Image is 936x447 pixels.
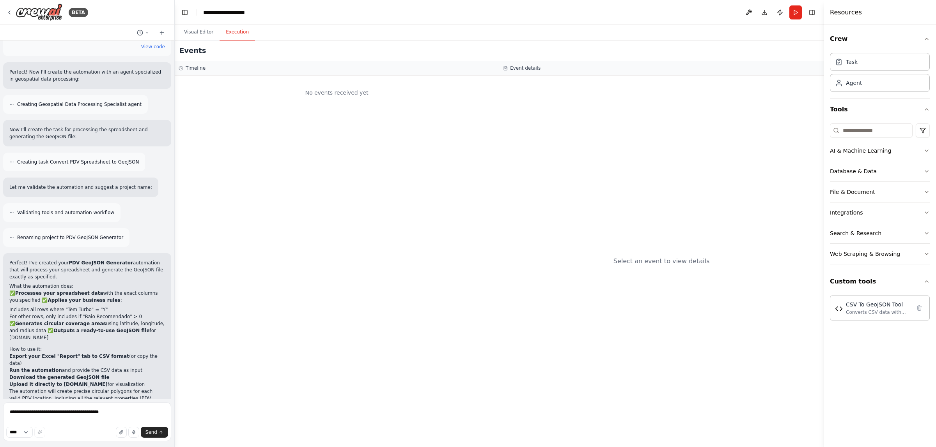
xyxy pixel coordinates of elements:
div: File & Document [830,188,875,196]
div: Crew [830,50,930,98]
span: Creating Geospatial Data Processing Specialist agent [17,101,142,107]
h3: Timeline [186,65,206,71]
h2: Events [179,45,206,56]
button: Web Scraping & Browsing [830,244,930,264]
button: Execution [220,24,255,40]
span: Creating task Convert PDV Spreadsheet to GeoJSON [17,159,139,165]
span: Send [145,429,157,435]
button: Visual Editor [178,24,220,40]
strong: Run the automation [9,368,62,373]
li: (or copy the data) [9,353,165,367]
div: Database & Data [830,167,877,175]
div: Select an event to view details [613,257,710,266]
button: Tools [830,99,930,120]
strong: PDV GeoJSON Generator [69,260,133,266]
div: AI & Machine Learning [830,147,891,155]
p: ✅ with the exact columns you specified ✅ : [9,290,165,304]
div: Integrations [830,209,863,216]
h3: Event details [510,65,541,71]
button: Hide left sidebar [179,7,190,18]
strong: Export your Excel "Report" tab to CSV format [9,354,129,359]
li: For other rows, only includes if "Raio Recomendado" > 0 ✅ using latitude, longitude, and radius d... [9,313,165,341]
span: Renaming project to PDV GeoJSON Generator [17,234,123,241]
button: AI & Machine Learning [830,141,930,161]
p: Perfect! I've created your automation that will process your spreadsheet and generate the GeoJSON... [9,259,165,280]
img: Logo [16,4,62,21]
h4: Resources [830,8,862,17]
button: View code [141,44,165,50]
p: Let me validate the automation and suggest a project name: [9,184,152,191]
strong: Applies your business rules [48,297,120,303]
img: CSV To GeoJSON Tool [835,305,843,313]
strong: Processes your spreadsheet data [15,290,103,296]
strong: Download the generated GeoJSON file [9,375,110,380]
button: File & Document [830,182,930,202]
button: Start a new chat [156,28,168,37]
button: Delete tool [914,303,925,313]
div: No events received yet [179,79,495,106]
button: Upload files [116,427,127,438]
strong: Upload it directly to [DOMAIN_NAME] [9,382,108,387]
button: Database & Data [830,161,930,181]
li: Includes all rows where "Tem Turbo" = "Y" [9,306,165,313]
li: for visualization [9,381,165,388]
nav: breadcrumb [203,9,265,16]
div: CSV To GeoJSON Tool [846,301,911,308]
strong: Outputs a ready-to-use GeoJSON file [53,328,149,333]
div: Tools [830,120,930,271]
h2: How to use it: [9,346,165,353]
button: Switch to previous chat [134,28,152,37]
h2: What the automation does: [9,283,165,290]
p: The automation will create precise circular polygons for each valid PDV location, including all t... [9,388,165,409]
div: Converts CSV data with PDV locations to GeoJSON format with circular polygon features, applying f... [846,309,911,315]
div: Web Scraping & Browsing [830,250,900,258]
div: Task [846,58,858,66]
button: Click to speak your automation idea [128,427,139,438]
div: BETA [69,8,88,17]
p: Perfect! Now I'll create the automation with an agent specialized in geospatial data processing: [9,69,165,83]
button: Search & Research [830,223,930,243]
strong: Generates circular coverage areas [15,321,106,326]
button: Custom tools [830,271,930,292]
li: and provide the CSV data as input [9,367,165,374]
p: Now I'll create the task for processing the spreadsheet and generating the GeoJSON file: [9,126,165,140]
button: Hide right sidebar [807,7,817,18]
div: Agent [846,79,862,87]
button: Send [141,427,168,438]
div: Search & Research [830,229,881,237]
button: Integrations [830,202,930,223]
span: Validating tools and automation workflow [17,209,114,216]
button: Improve this prompt [34,427,45,438]
button: Crew [830,28,930,50]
